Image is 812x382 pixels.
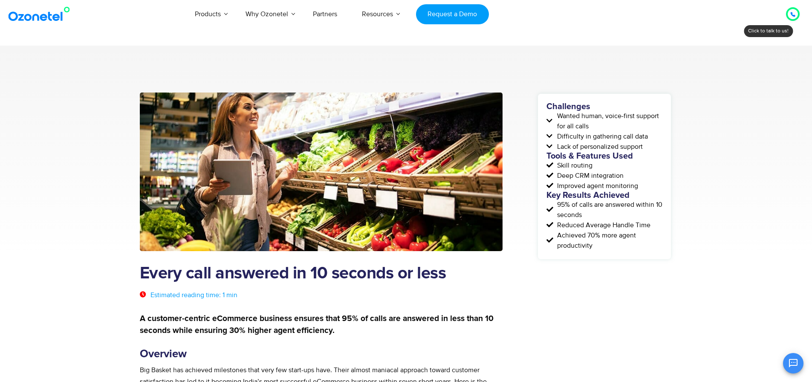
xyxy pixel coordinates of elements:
button: Open chat [783,353,803,373]
span: Achieved 70% more agent productivity [555,230,662,251]
strong: A customer-centric eCommerce business ensures that 95% of calls are answered in less than 10 seco... [140,315,494,335]
h1: Every call answered in 10 seconds or less [140,264,503,284]
span: 95% of calls are answered within 10 seconds [555,200,662,220]
span: Difficulty in gathering call data [555,131,648,142]
a: Request a Demo [416,4,489,24]
span: Deep CRM integration [555,171,624,181]
span: Skill routing [555,160,592,171]
h5: Challenges [546,102,662,111]
span: Lack of personalized support [555,142,643,152]
h5: Tools & Features Used [546,152,662,160]
strong: Overview [140,348,187,359]
h5: Key Results Achieved [546,191,662,200]
span: 1 min [223,291,237,299]
span: Reduced Average Handle Time [555,220,650,230]
span: Estimated reading time: [150,291,221,299]
span: Wanted human, voice-first support for all calls [555,111,662,131]
span: Improved agent monitoring [555,181,638,191]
